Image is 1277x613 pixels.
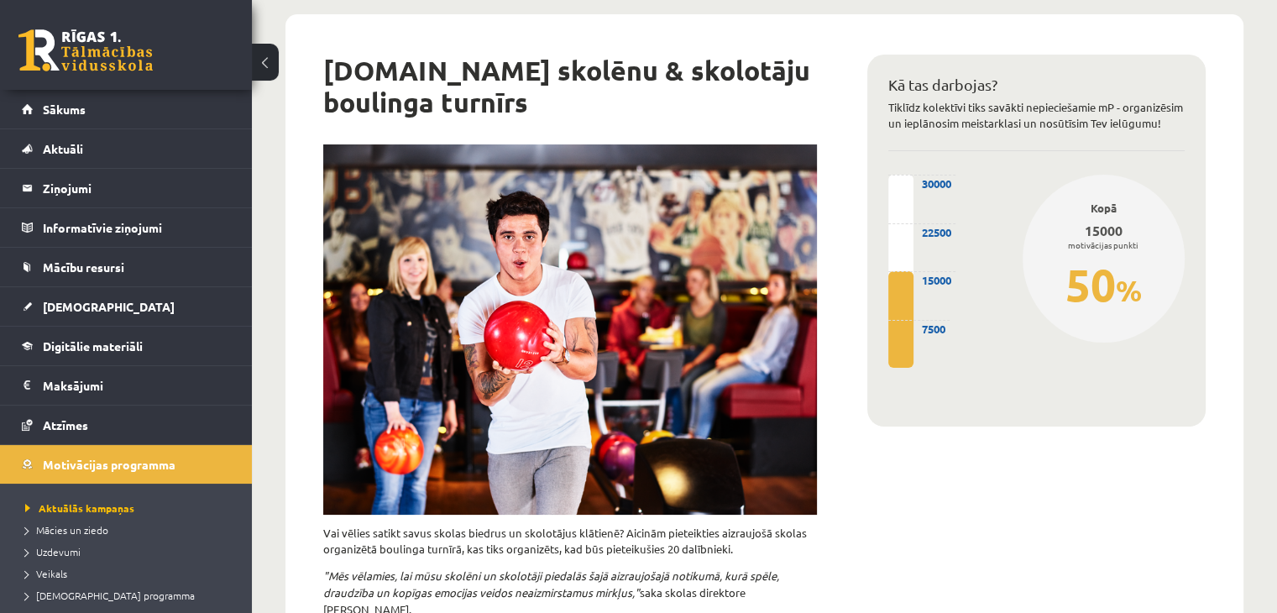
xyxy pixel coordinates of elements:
a: Rīgas 1. Tālmācības vidusskola [18,29,153,71]
div: 22500 [888,223,955,241]
span: [DEMOGRAPHIC_DATA] programma [25,589,195,602]
a: [DEMOGRAPHIC_DATA] [22,287,231,326]
span: Motivācijas programma [43,457,175,472]
span: % [1116,272,1142,308]
h1: [DOMAIN_NAME] skolēnu & skolotāju boulinga turnīrs [323,55,817,119]
span: Uzdevumi [25,545,81,558]
span: Mācies un ziedo [25,523,108,537]
a: Aktuālās kampaņas [25,500,235,516]
a: Aktuāli [22,129,231,168]
span: Aktuāli [43,141,83,156]
a: Atzīmes [22,406,231,444]
a: Informatīvie ziņojumi [22,208,231,247]
div: Kopā [1048,200,1159,217]
a: Motivācijas programma [22,445,231,484]
a: Digitālie materiāli [22,327,231,365]
a: Mācību resursi [22,248,231,286]
img: 35352.png [323,144,817,515]
div: motivācijas punkti [1048,238,1159,251]
legend: Informatīvie ziņojumi [43,208,231,247]
div: 7500 [888,320,950,338]
a: [DEMOGRAPHIC_DATA] programma [25,588,235,603]
div: 30000 [888,175,955,192]
legend: Ziņojumi [43,169,231,207]
span: Aktuālās kampaņas [25,501,134,515]
div: 15000 [1048,221,1159,241]
span: Mācību resursi [43,259,124,275]
a: Ziņojumi [22,169,231,207]
p: Vai vēlies satikt savus skolas biedrus un skolotājus klātienē? Aicinām pieteikties aizraujošā sko... [323,525,817,558]
div: 15000 [888,271,955,289]
a: Sākums [22,90,231,128]
span: Digitālie materiāli [43,338,143,354]
a: Veikals [25,566,235,581]
span: Sākums [43,102,86,117]
em: "Mēs vēlamies, lai mūsu skolēni un skolotāji piedalās šajā aizraujošajā notikumā, kurā spēle, dra... [323,568,779,600]
a: Maksājumi [22,366,231,405]
span: [DEMOGRAPHIC_DATA] [43,299,175,314]
span: Veikals [25,567,67,580]
span: Atzīmes [43,417,88,432]
a: Mācies un ziedo [25,522,235,537]
legend: Maksājumi [43,366,231,405]
div: 50 [1048,251,1159,318]
a: Uzdevumi [25,544,235,559]
h2: Kā tas darbojas? [888,76,1185,94]
p: Tiklīdz kolektīvi tiks savākti nepieciešamie mP - organizēsim un ieplānosim meistarklasi un nosūt... [888,99,1185,133]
